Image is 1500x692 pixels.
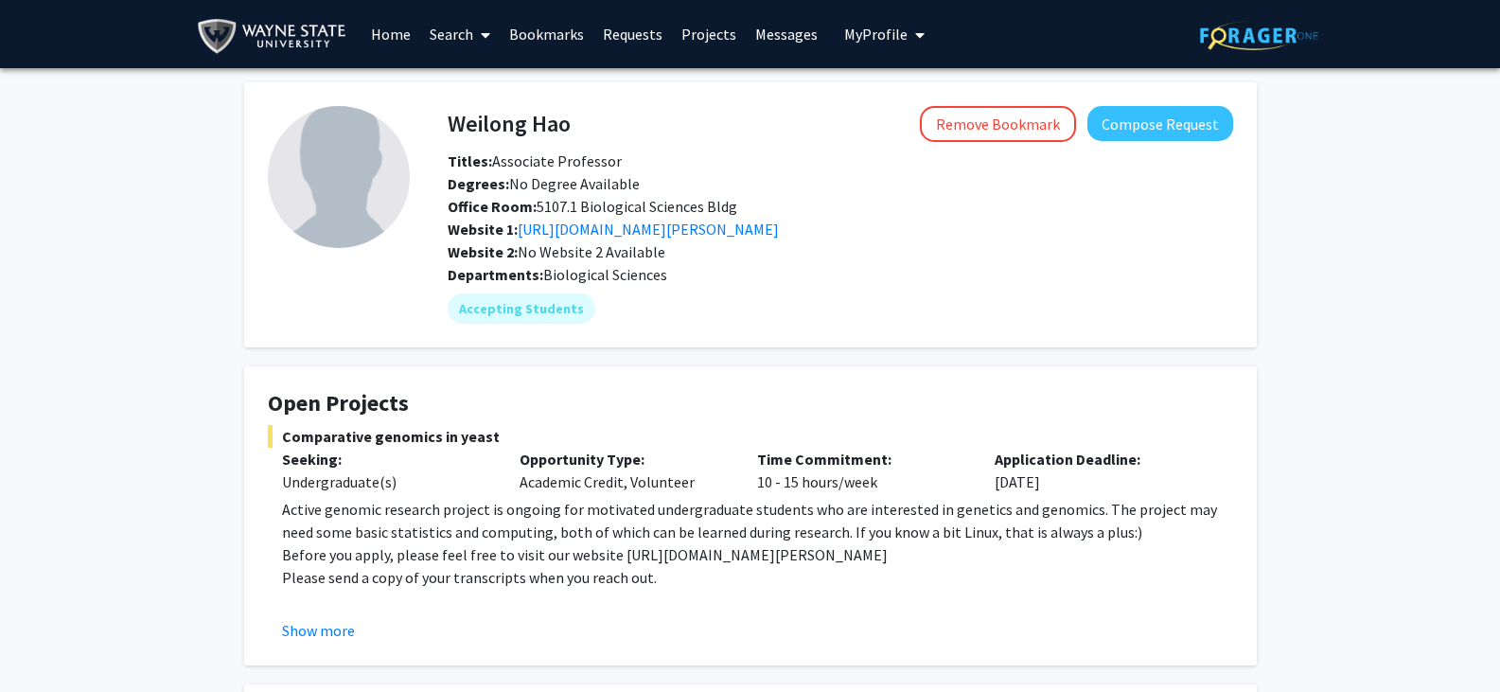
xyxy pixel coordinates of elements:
[543,265,667,284] span: Biological Sciences
[14,607,80,678] iframe: Chat
[520,448,729,470] p: Opportunity Type:
[757,448,966,470] p: Time Commitment:
[282,543,1233,566] p: Before you apply, please feel free to visit our website [URL][DOMAIN_NAME][PERSON_NAME]
[500,1,593,67] a: Bookmarks
[282,619,355,642] button: Show more
[448,174,509,193] b: Degrees:
[920,106,1076,142] button: Remove Bookmark
[420,1,500,67] a: Search
[448,242,665,261] span: No Website 2 Available
[448,197,737,216] span: 5107.1 Biological Sciences Bldg
[980,448,1218,493] div: [DATE]
[746,1,827,67] a: Messages
[995,448,1204,470] p: Application Deadline:
[448,151,622,170] span: Associate Professor
[268,390,1233,417] h4: Open Projects
[282,448,491,470] p: Seeking:
[844,25,908,44] span: My Profile
[282,470,491,493] div: Undergraduate(s)
[448,242,518,261] b: Website 2:
[268,106,410,248] img: Profile Picture
[672,1,746,67] a: Projects
[1087,106,1233,141] button: Compose Request to Weilong Hao
[593,1,672,67] a: Requests
[448,265,543,284] b: Departments:
[282,498,1233,543] p: Active genomic research project is ongoing for motivated undergraduate students who are intereste...
[1200,21,1318,50] img: ForagerOne Logo
[282,566,1233,589] p: Please send a copy of your transcripts when you reach out.
[448,220,518,239] b: Website 1:
[518,220,779,239] a: Opens in a new tab
[448,293,595,324] mat-chip: Accepting Students
[197,15,355,58] img: Wayne State University Logo
[743,448,980,493] div: 10 - 15 hours/week
[268,425,1233,448] span: Comparative genomics in yeast
[448,106,571,141] h4: Weilong Hao
[448,151,492,170] b: Titles:
[505,448,743,493] div: Academic Credit, Volunteer
[448,197,537,216] b: Office Room:
[448,174,640,193] span: No Degree Available
[362,1,420,67] a: Home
